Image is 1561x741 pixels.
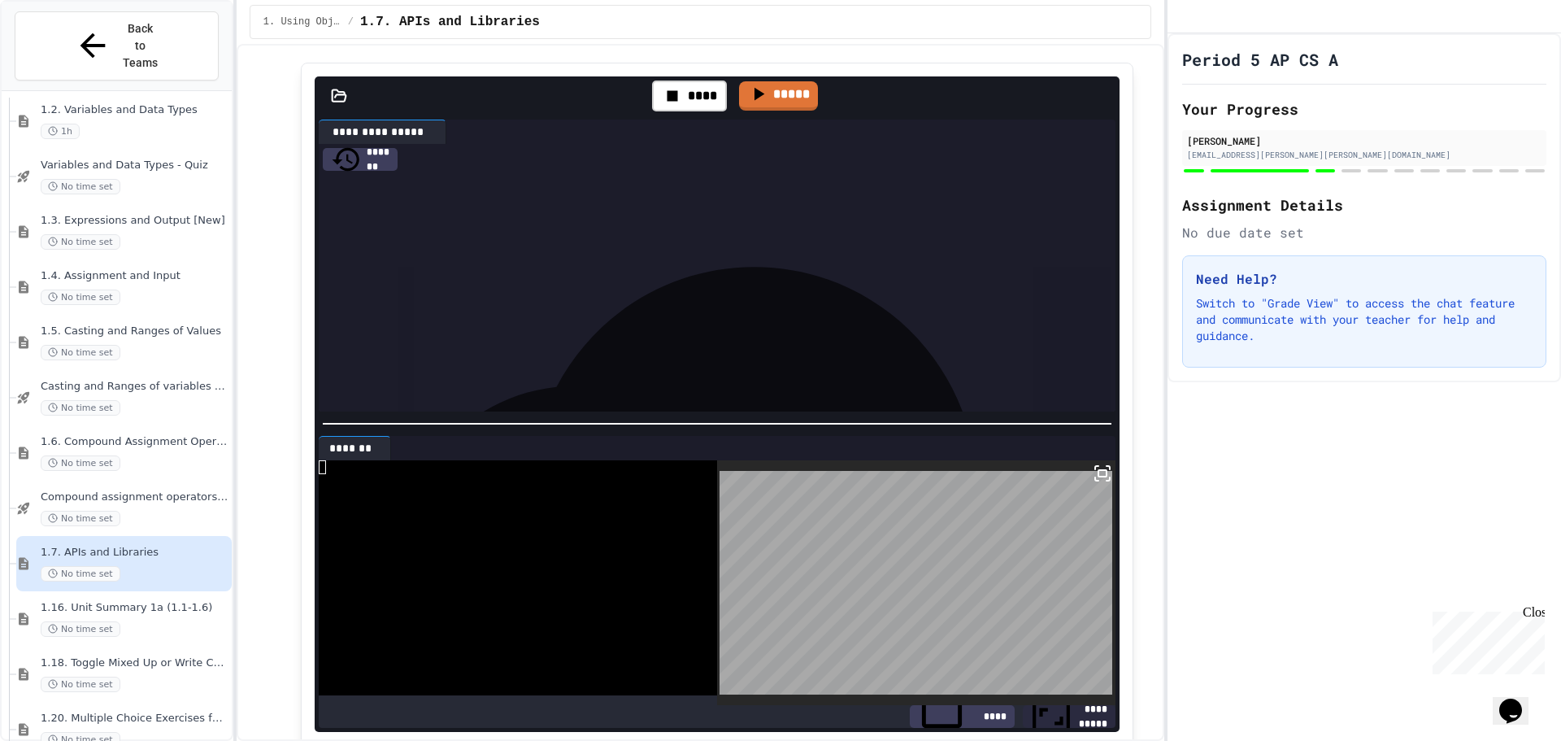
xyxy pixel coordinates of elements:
[41,103,228,117] span: 1.2. Variables and Data Types
[41,290,120,305] span: No time set
[41,435,228,449] span: 1.6. Compound Assignment Operators
[121,20,159,72] span: Back to Teams
[1493,676,1545,725] iframe: chat widget
[1187,133,1541,148] div: [PERSON_NAME]
[1182,48,1338,71] h1: Period 5 AP CS A
[360,12,540,32] span: 1.7. APIs and Libraries
[1182,223,1546,242] div: No due date set
[41,490,228,504] span: Compound assignment operators - Quiz
[1182,194,1546,216] h2: Assignment Details
[263,15,341,28] span: 1. Using Objects and Methods
[41,621,120,637] span: No time set
[41,677,120,692] span: No time set
[41,455,120,471] span: No time set
[41,214,228,228] span: 1.3. Expressions and Output [New]
[41,511,120,526] span: No time set
[41,380,228,394] span: Casting and Ranges of variables - Quiz
[41,656,228,670] span: 1.18. Toggle Mixed Up or Write Code Practice 1.1-1.6
[41,179,120,194] span: No time set
[348,15,354,28] span: /
[41,400,120,416] span: No time set
[41,345,120,360] span: No time set
[41,234,120,250] span: No time set
[1196,295,1533,344] p: Switch to "Grade View" to access the chat feature and communicate with your teacher for help and ...
[7,7,112,103] div: Chat with us now!Close
[1187,149,1541,161] div: [EMAIL_ADDRESS][PERSON_NAME][PERSON_NAME][DOMAIN_NAME]
[1426,605,1545,674] iframe: chat widget
[41,566,120,582] span: No time set
[41,159,228,172] span: Variables and Data Types - Quiz
[1182,98,1546,120] h2: Your Progress
[15,11,219,81] button: Back to Teams
[41,269,228,283] span: 1.4. Assignment and Input
[41,546,228,560] span: 1.7. APIs and Libraries
[41,124,80,139] span: 1h
[41,712,228,726] span: 1.20. Multiple Choice Exercises for Unit 1a (1.1-1.6)
[1196,269,1533,289] h3: Need Help?
[41,325,228,338] span: 1.5. Casting and Ranges of Values
[41,601,228,615] span: 1.16. Unit Summary 1a (1.1-1.6)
